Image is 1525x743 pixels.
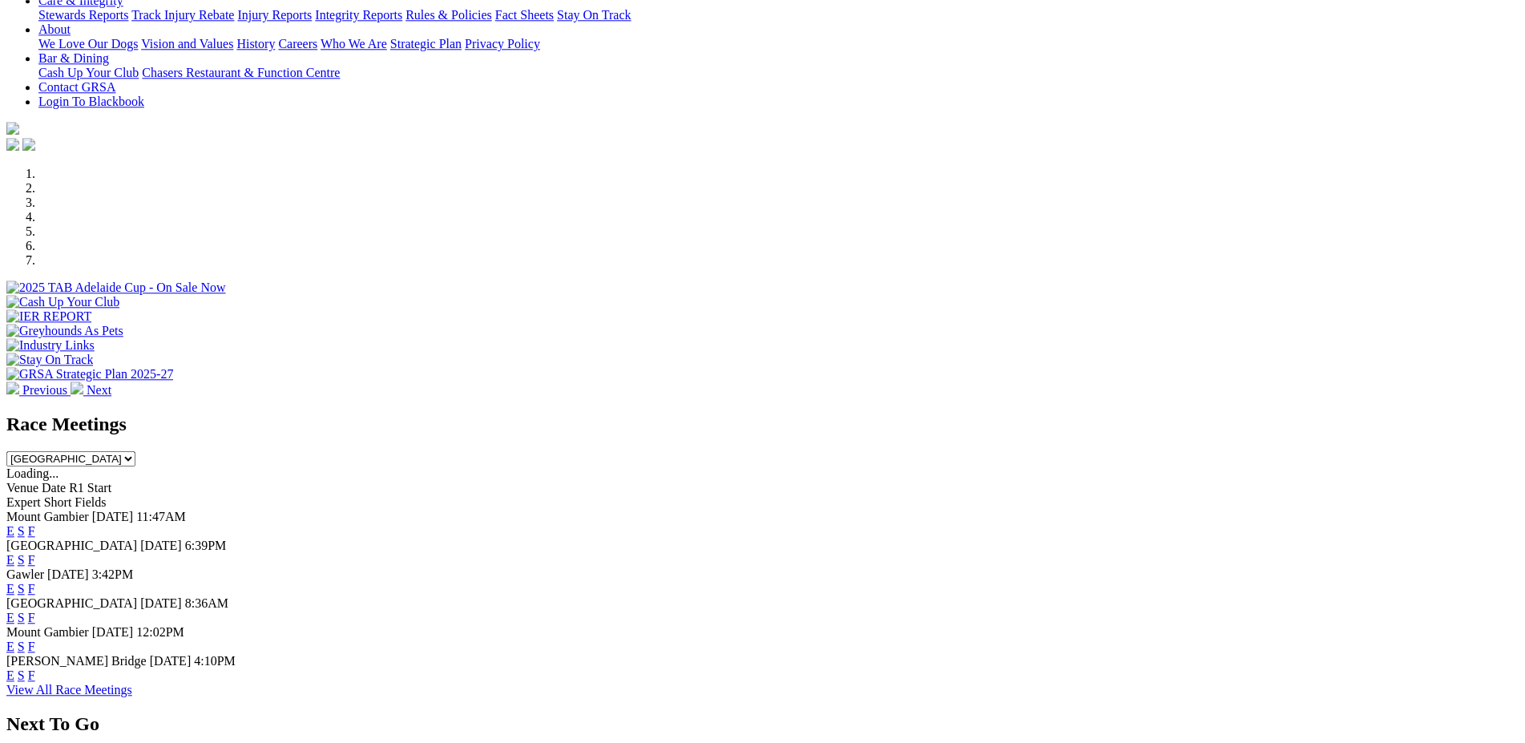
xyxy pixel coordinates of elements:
[6,596,137,610] span: [GEOGRAPHIC_DATA]
[38,95,144,108] a: Login To Blackbook
[18,640,25,653] a: S
[6,524,14,538] a: E
[6,654,147,668] span: [PERSON_NAME] Bridge
[185,539,227,552] span: 6:39PM
[136,625,184,639] span: 12:02PM
[495,8,554,22] a: Fact Sheets
[22,138,35,151] img: twitter.svg
[136,510,186,523] span: 11:47AM
[18,582,25,596] a: S
[6,510,89,523] span: Mount Gambier
[28,524,35,538] a: F
[6,466,58,480] span: Loading...
[28,611,35,624] a: F
[28,668,35,682] a: F
[390,37,462,50] a: Strategic Plan
[6,567,44,581] span: Gawler
[278,37,317,50] a: Careers
[92,567,134,581] span: 3:42PM
[6,668,14,682] a: E
[185,596,228,610] span: 8:36AM
[131,8,234,22] a: Track Injury Rebate
[465,37,540,50] a: Privacy Policy
[142,66,340,79] a: Chasers Restaurant & Function Centre
[6,582,14,596] a: E
[38,8,1519,22] div: Care & Integrity
[28,640,35,653] a: F
[236,37,275,50] a: History
[47,567,89,581] span: [DATE]
[69,481,111,495] span: R1 Start
[6,539,137,552] span: [GEOGRAPHIC_DATA]
[6,553,14,567] a: E
[6,122,19,135] img: logo-grsa-white.png
[6,353,93,367] img: Stay On Track
[6,414,1519,435] h2: Race Meetings
[6,281,226,295] img: 2025 TAB Adelaide Cup - On Sale Now
[38,66,139,79] a: Cash Up Your Club
[92,510,134,523] span: [DATE]
[71,382,83,394] img: chevron-right-pager-white.svg
[38,22,71,36] a: About
[6,295,119,309] img: Cash Up Your Club
[315,8,402,22] a: Integrity Reports
[321,37,387,50] a: Who We Are
[237,8,312,22] a: Injury Reports
[6,495,41,509] span: Expert
[28,582,35,596] a: F
[6,382,19,394] img: chevron-left-pager-white.svg
[44,495,72,509] span: Short
[6,309,91,324] img: IER REPORT
[22,383,67,397] span: Previous
[28,553,35,567] a: F
[6,640,14,653] a: E
[6,481,38,495] span: Venue
[6,683,132,697] a: View All Race Meetings
[18,668,25,682] a: S
[87,383,111,397] span: Next
[6,338,95,353] img: Industry Links
[18,611,25,624] a: S
[405,8,492,22] a: Rules & Policies
[6,713,1519,735] h2: Next To Go
[38,37,1519,51] div: About
[42,481,66,495] span: Date
[92,625,134,639] span: [DATE]
[141,37,233,50] a: Vision and Values
[6,383,71,397] a: Previous
[38,80,115,94] a: Contact GRSA
[140,596,182,610] span: [DATE]
[6,367,173,382] img: GRSA Strategic Plan 2025-27
[38,66,1519,80] div: Bar & Dining
[38,8,128,22] a: Stewards Reports
[38,51,109,65] a: Bar & Dining
[6,625,89,639] span: Mount Gambier
[6,611,14,624] a: E
[140,539,182,552] span: [DATE]
[557,8,631,22] a: Stay On Track
[150,654,192,668] span: [DATE]
[38,37,138,50] a: We Love Our Dogs
[18,524,25,538] a: S
[75,495,106,509] span: Fields
[6,138,19,151] img: facebook.svg
[6,324,123,338] img: Greyhounds As Pets
[194,654,236,668] span: 4:10PM
[71,383,111,397] a: Next
[18,553,25,567] a: S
